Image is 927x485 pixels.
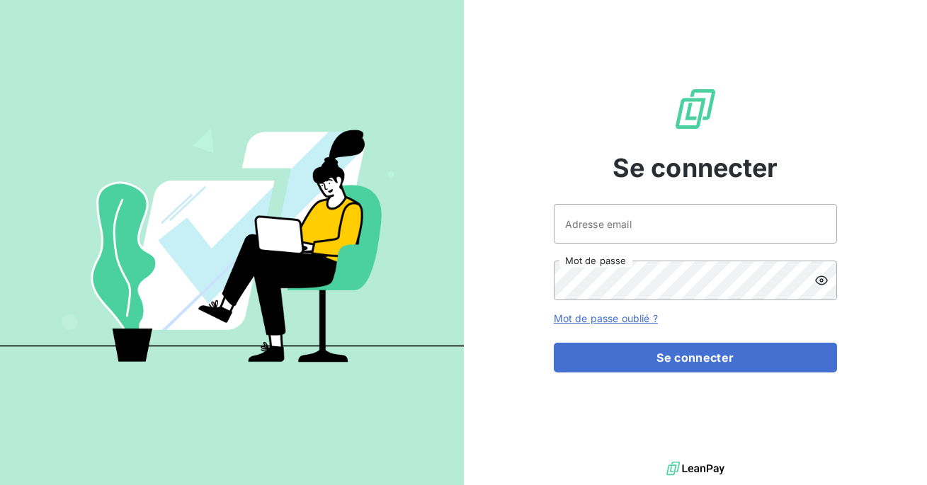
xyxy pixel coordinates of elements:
[554,204,837,244] input: placeholder
[554,312,658,324] a: Mot de passe oublié ?
[554,343,837,372] button: Se connecter
[666,458,724,479] img: logo
[613,149,778,187] span: Se connecter
[673,86,718,132] img: Logo LeanPay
